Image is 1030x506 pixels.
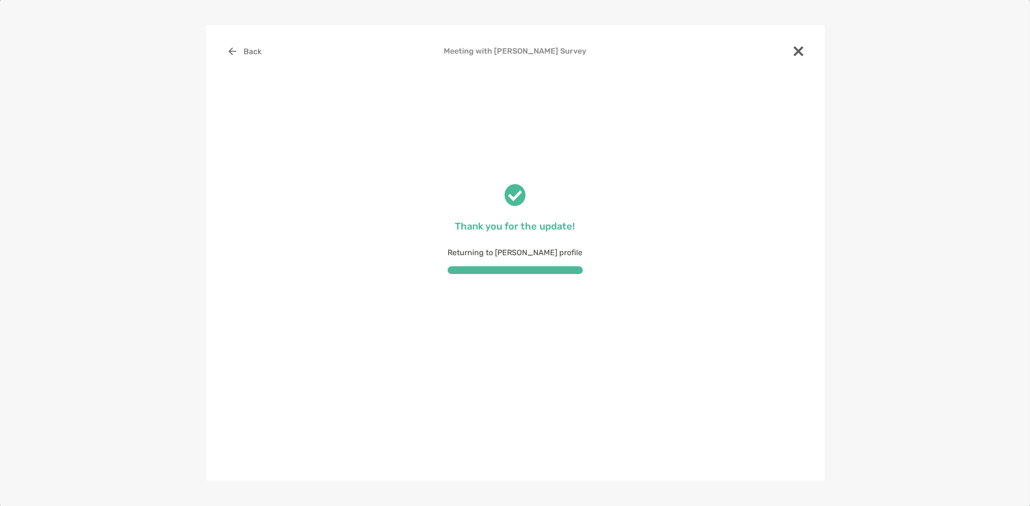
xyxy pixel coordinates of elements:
[794,46,803,56] img: close modal
[221,41,269,62] button: Back
[448,220,583,232] p: Thank you for the update!
[229,47,236,55] img: button icon
[448,246,583,259] p: Returning to [PERSON_NAME] profile
[221,46,809,56] h4: Meeting with [PERSON_NAME] Survey
[505,184,526,206] img: check success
